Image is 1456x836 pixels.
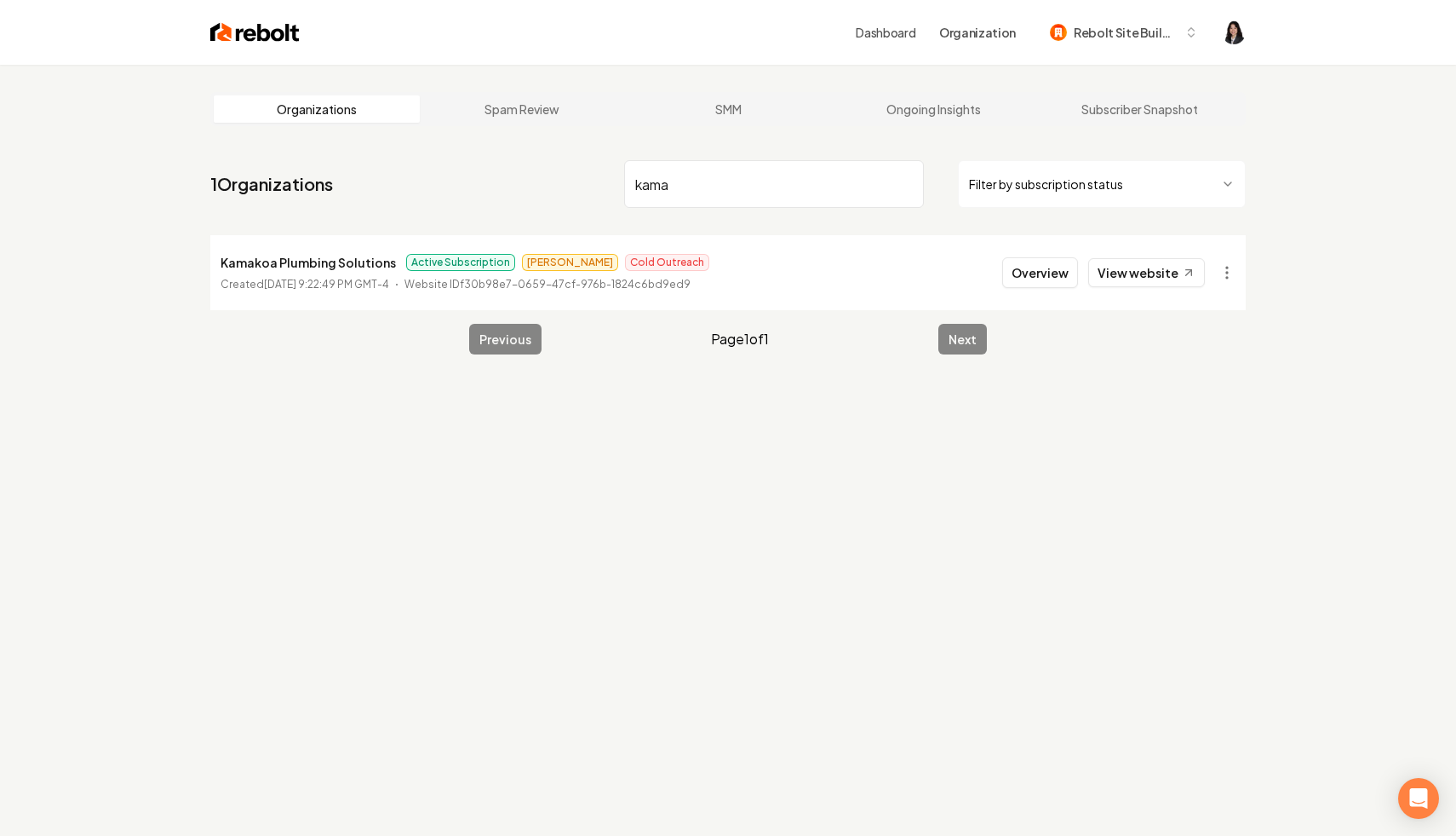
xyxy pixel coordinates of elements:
[1088,258,1205,287] a: View website
[711,329,769,349] span: Page 1 of 1
[1036,95,1242,123] a: Subscriber Snapshot
[221,252,396,273] p: Kamakoa Plumbing Solutions
[214,95,420,123] a: Organizations
[1222,20,1246,44] button: Open user button
[1222,20,1246,44] img: Haley Paramoure
[625,95,831,123] a: SMM
[856,24,915,41] a: Dashboard
[929,17,1026,48] button: Organization
[624,160,924,208] input: Search by name or ID
[1398,778,1439,819] div: Open Intercom Messenger
[1050,24,1067,41] img: Rebolt Site Builder
[420,95,626,123] a: Spam Review
[210,172,333,196] a: 1Organizations
[1002,257,1078,288] button: Overview
[406,254,515,271] span: Active Subscription
[522,254,618,271] span: [PERSON_NAME]
[210,20,300,44] img: Rebolt Logo
[831,95,1037,123] a: Ongoing Insights
[1074,24,1178,42] span: Rebolt Site Builder
[404,276,691,293] p: Website ID f30b98e7-0659-47cf-976b-1824c6bd9ed9
[264,278,389,291] time: [DATE] 9:22:49 PM GMT-4
[625,254,709,271] span: Cold Outreach
[221,276,389,293] p: Created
